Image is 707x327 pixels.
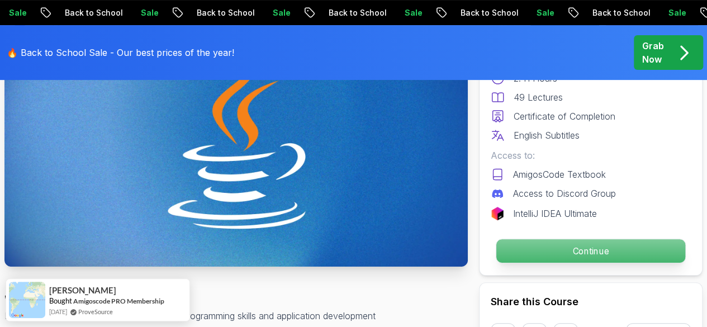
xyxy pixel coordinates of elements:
[491,207,504,220] img: jetbrains logo
[514,129,580,142] p: English Subtitles
[187,7,263,18] p: Back to School
[513,168,606,181] p: AmigosCode Textbook
[583,7,659,18] p: Back to School
[451,7,527,18] p: Back to School
[513,187,616,200] p: Access to Discord Group
[513,207,597,220] p: IntelliJ IDEA Ultimate
[527,7,563,18] p: Sale
[491,149,691,162] p: Access to:
[659,7,695,18] p: Sale
[395,7,431,18] p: Sale
[7,46,234,59] p: 🔥 Back to School Sale - Our best prices of the year!
[514,110,615,123] p: Certificate of Completion
[73,296,164,306] a: Amigoscode PRO Membership
[496,239,686,263] button: Continue
[4,6,468,267] img: java-for-beginners_thumbnail
[496,239,685,263] p: Continue
[4,282,376,305] h1: Java for Beginners
[49,307,67,316] span: [DATE]
[4,309,376,323] p: Beginner-friendly Java course for essential programming skills and application development
[49,296,72,305] span: Bought
[491,294,691,310] h2: Share this Course
[49,286,116,295] span: [PERSON_NAME]
[55,7,131,18] p: Back to School
[131,7,167,18] p: Sale
[9,282,45,318] img: provesource social proof notification image
[514,91,563,104] p: 49 Lectures
[263,7,299,18] p: Sale
[319,7,395,18] p: Back to School
[78,307,113,316] a: ProveSource
[642,39,664,66] p: Grab Now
